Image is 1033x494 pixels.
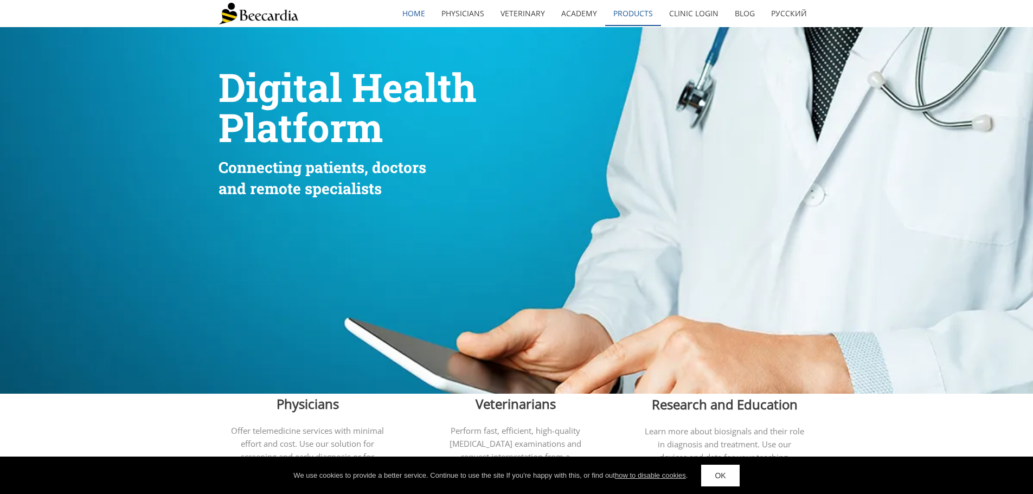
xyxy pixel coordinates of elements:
[727,1,763,26] a: Blog
[763,1,815,26] a: Русский
[615,471,686,479] a: how to disable cookies
[219,178,382,198] span: and remote specialists
[433,1,492,26] a: Physicians
[219,3,298,24] img: Beecardia
[652,395,798,413] span: Research and Education
[277,395,339,413] span: Physicians
[219,157,426,177] span: Connecting patients, doctors
[645,426,804,476] span: Learn more about biosignals and their role in diagnosis and treatment. Use our devices and data f...
[661,1,727,26] a: Clinic Login
[440,425,592,475] span: Perform fast, efficient, high-quality [MEDICAL_DATA] examinations and request interpretation from...
[605,1,661,26] a: Products
[219,101,383,153] span: Platform
[293,470,688,481] div: We use cookies to provide a better service. Continue to use the site If you're happy with this, o...
[701,465,739,486] a: OK
[492,1,553,26] a: Veterinary
[476,395,556,413] span: Veterinarians
[219,61,477,113] span: Digital Health
[553,1,605,26] a: Academy
[394,1,433,26] a: home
